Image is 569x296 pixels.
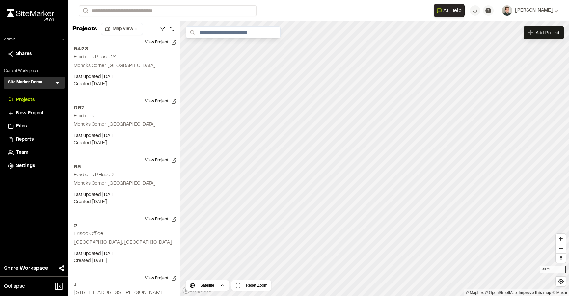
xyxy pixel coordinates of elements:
[141,214,180,225] button: View Project
[8,123,61,130] a: Files
[16,110,44,117] span: New Project
[556,234,566,244] button: Zoom in
[74,55,117,59] h2: Foxbank Phase 24
[540,266,566,273] div: 30 mi
[141,96,180,107] button: View Project
[74,132,175,140] p: Last updated: [DATE]
[74,114,94,118] h2: Foxbank
[434,4,467,17] div: Open AI Assistant
[443,7,462,14] span: AI Help
[16,149,28,156] span: Team
[141,273,180,283] button: View Project
[4,37,15,42] p: Admin
[74,81,175,88] p: Created: [DATE]
[74,191,175,199] p: Last updated: [DATE]
[7,9,54,17] img: rebrand.png
[552,290,567,295] a: Maxar
[502,5,512,16] img: User
[74,104,175,112] h2: 067
[74,121,175,128] p: Moncks Corner, [GEOGRAPHIC_DATA]
[74,222,175,230] h2: 2
[8,162,61,170] a: Settings
[186,280,229,291] button: Satellite
[72,25,97,34] p: Projects
[502,5,558,16] button: [PERSON_NAME]
[556,253,566,263] button: Reset bearing to north
[434,4,465,17] button: Open AI Assistant
[536,29,559,36] span: Add Project
[16,50,32,58] span: Shares
[7,17,54,23] div: Oh geez...please don't...
[74,290,166,295] h2: [STREET_ADDRESS][PERSON_NAME]
[74,180,175,187] p: Moncks Corner, [GEOGRAPHIC_DATA]
[141,37,180,48] button: View Project
[8,110,61,117] a: New Project
[466,290,484,295] a: Mapbox
[231,280,271,291] button: Reset Zoom
[4,68,65,74] p: Current Workspace
[16,162,35,170] span: Settings
[74,163,175,171] h2: 65
[74,281,175,289] h2: 1
[4,283,25,290] span: Collapse
[519,290,551,295] a: Map feedback
[182,286,211,294] a: Mapbox logo
[74,199,175,206] p: Created: [DATE]
[74,231,103,236] h2: Frisco Office
[16,136,34,143] span: Reports
[8,96,61,104] a: Projects
[141,155,180,166] button: View Project
[556,244,566,253] button: Zoom out
[556,277,566,286] button: Find my location
[79,5,91,16] button: Search
[16,123,27,130] span: Files
[8,79,42,86] h3: Site Marker Demo
[74,257,175,265] p: Created: [DATE]
[74,250,175,257] p: Last updated: [DATE]
[74,140,175,147] p: Created: [DATE]
[8,149,61,156] a: Team
[8,50,61,58] a: Shares
[4,264,48,272] span: Share Workspace
[8,136,61,143] a: Reports
[74,73,175,81] p: Last updated: [DATE]
[16,96,35,104] span: Projects
[74,45,175,53] h2: 5423
[515,7,553,14] span: [PERSON_NAME]
[74,173,117,177] h2: Foxbank PHase 21
[74,239,175,246] p: [GEOGRAPHIC_DATA], [GEOGRAPHIC_DATA]
[485,290,517,295] a: OpenStreetMap
[74,62,175,69] p: Moncks Corner, [GEOGRAPHIC_DATA]
[180,21,569,296] canvas: Map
